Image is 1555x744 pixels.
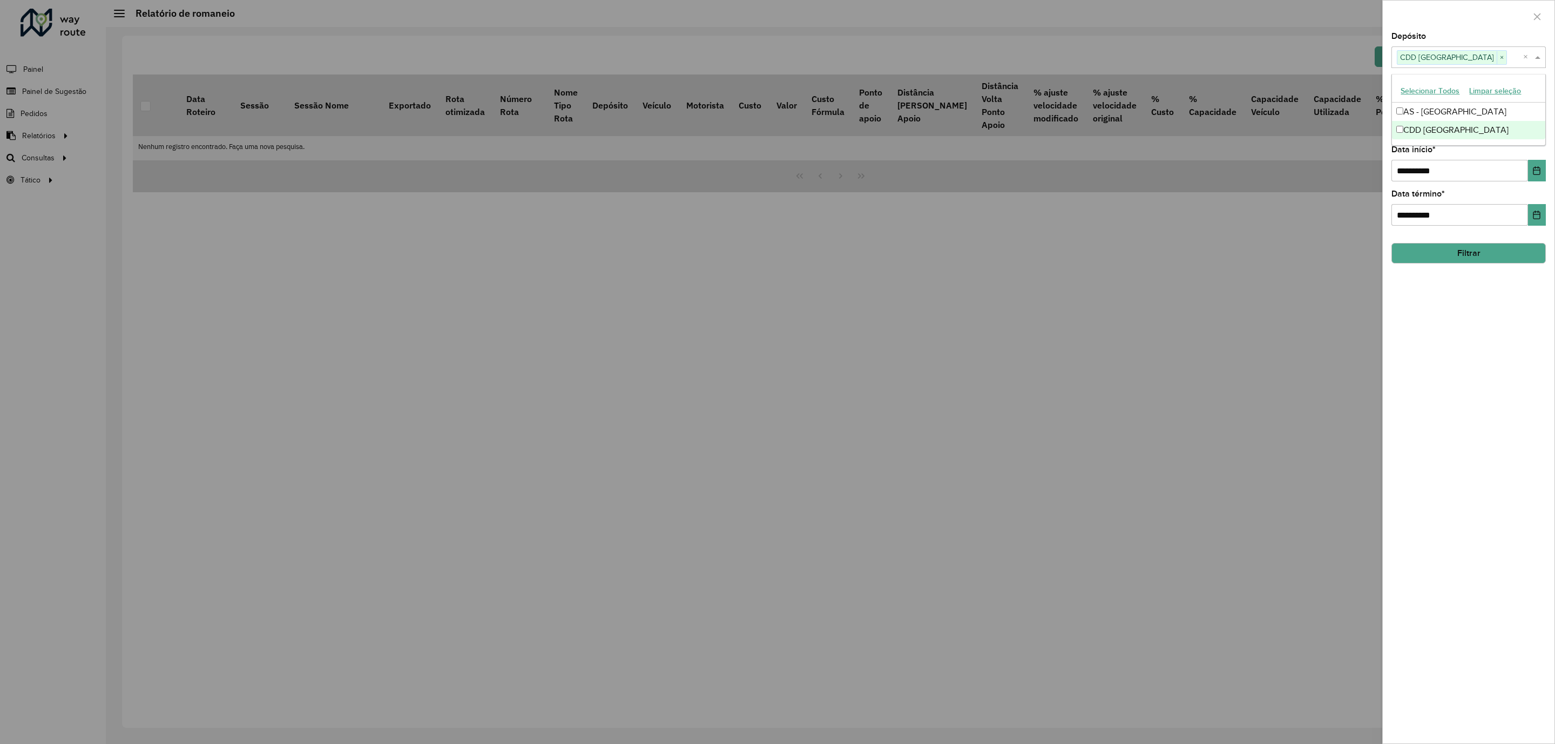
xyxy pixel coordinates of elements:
label: Data início [1391,143,1436,156]
span: Clear all [1523,51,1532,64]
span: CDD [GEOGRAPHIC_DATA] [1397,51,1497,64]
ng-dropdown-panel: Options list [1391,74,1545,146]
label: Data término [1391,187,1445,200]
button: Selecionar Todos [1396,83,1464,99]
label: Depósito [1391,30,1426,43]
span: × [1497,51,1506,64]
button: Choose Date [1528,160,1546,181]
button: Choose Date [1528,204,1546,226]
div: AS - [GEOGRAPHIC_DATA] [1392,103,1545,121]
button: Limpar seleção [1464,83,1526,99]
button: Filtrar [1391,243,1546,263]
div: CDD [GEOGRAPHIC_DATA] [1392,121,1545,139]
